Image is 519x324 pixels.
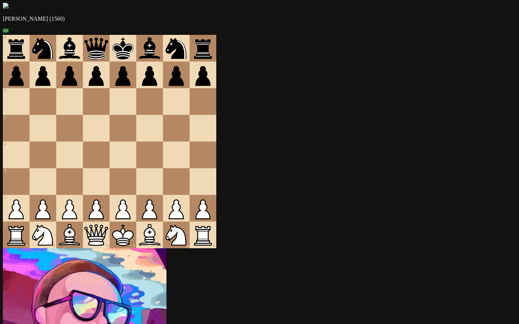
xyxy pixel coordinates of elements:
div: 4 [4,142,28,147]
div: 5 [4,115,28,120]
div: 6 [4,88,28,94]
div: 3 [4,168,28,174]
p: [PERSON_NAME] (1560) [3,16,516,22]
img: avatar.jpg [3,3,9,9]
